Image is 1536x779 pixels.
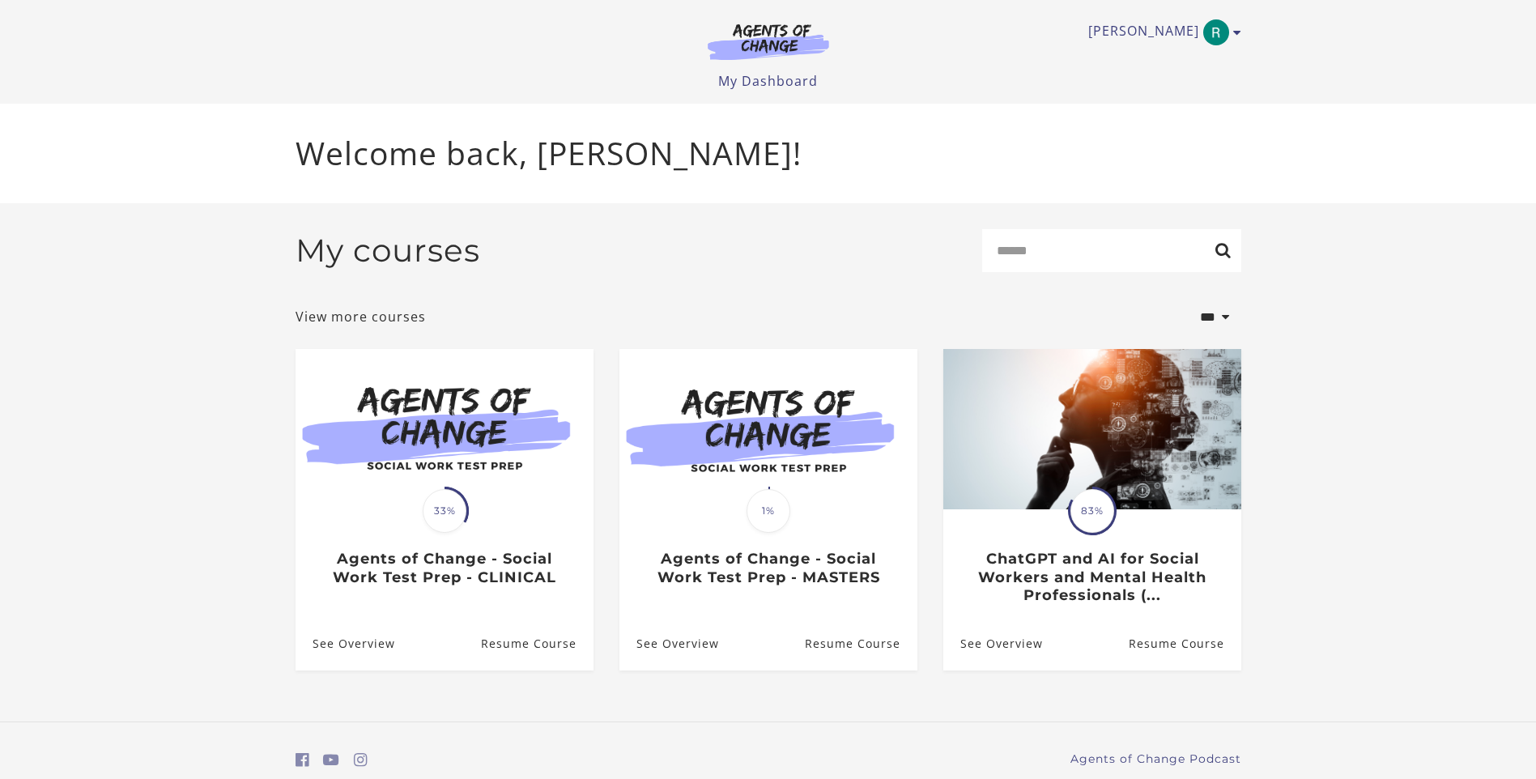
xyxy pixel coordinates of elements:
[960,550,1223,605] h3: ChatGPT and AI for Social Workers and Mental Health Professionals (...
[296,748,309,772] a: https://www.facebook.com/groups/aswbtestprep (Open in a new window)
[296,307,426,326] a: View more courses
[804,617,917,670] a: Agents of Change - Social Work Test Prep - MASTERS: Resume Course
[296,752,309,768] i: https://www.facebook.com/groups/aswbtestprep (Open in a new window)
[480,617,593,670] a: Agents of Change - Social Work Test Prep - CLINICAL: Resume Course
[1088,19,1233,45] a: Toggle menu
[323,752,339,768] i: https://www.youtube.com/c/AgentsofChangeTestPrepbyMeaganMitchell (Open in a new window)
[354,748,368,772] a: https://www.instagram.com/agentsofchangeprep/ (Open in a new window)
[313,550,576,586] h3: Agents of Change - Social Work Test Prep - CLINICAL
[718,72,818,90] a: My Dashboard
[354,752,368,768] i: https://www.instagram.com/agentsofchangeprep/ (Open in a new window)
[296,617,395,670] a: Agents of Change - Social Work Test Prep - CLINICAL: See Overview
[1070,489,1114,533] span: 83%
[1070,751,1241,768] a: Agents of Change Podcast
[691,23,846,60] img: Agents of Change Logo
[943,617,1043,670] a: ChatGPT and AI for Social Workers and Mental Health Professionals (...: See Overview
[296,232,480,270] h2: My courses
[636,550,900,586] h3: Agents of Change - Social Work Test Prep - MASTERS
[619,617,719,670] a: Agents of Change - Social Work Test Prep - MASTERS: See Overview
[747,489,790,533] span: 1%
[296,130,1241,177] p: Welcome back, [PERSON_NAME]!
[323,748,339,772] a: https://www.youtube.com/c/AgentsofChangeTestPrepbyMeaganMitchell (Open in a new window)
[423,489,466,533] span: 33%
[1128,617,1240,670] a: ChatGPT and AI for Social Workers and Mental Health Professionals (...: Resume Course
